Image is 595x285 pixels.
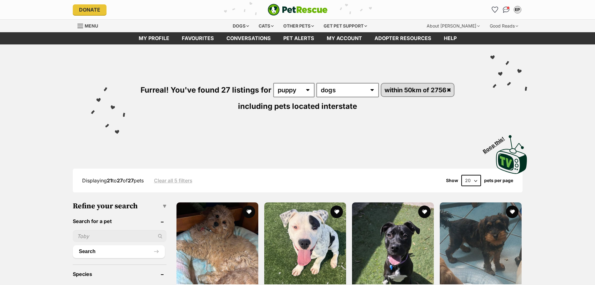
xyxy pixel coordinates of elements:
button: favourite [330,206,343,218]
a: Conversations [501,5,511,15]
span: Show [446,178,458,183]
img: Wybie imp 2126 - Great Dane Dog [264,202,346,284]
div: Cats [254,20,278,32]
a: My account [320,32,368,44]
button: My account [513,5,523,15]
span: including pets located interstate [238,102,357,111]
button: favourite [418,206,431,218]
a: Pet alerts [277,32,320,44]
div: Good Reads [485,20,523,32]
header: Search for a pet [73,218,166,224]
img: Nyx - American Staffordshire Terrier Dog [352,202,434,284]
a: PetRescue [268,4,328,16]
input: Toby [73,230,166,242]
strong: 27 [128,177,134,184]
button: Search [73,245,165,258]
span: Menu [85,23,98,28]
a: Favourites [490,5,500,15]
a: Donate [73,4,107,15]
a: Favourites [176,32,220,44]
h3: Refine your search [73,202,166,211]
div: About [PERSON_NAME] [422,20,484,32]
a: within 50km of 2756 [381,84,454,96]
img: logo-e224e6f780fb5917bec1dbf3a21bbac754714ae5b6737aabdf751b685950b380.svg [268,4,328,16]
div: Dogs [228,20,253,32]
label: pets per page [484,178,513,183]
a: Boop this! [496,130,527,175]
a: My profile [132,32,176,44]
a: conversations [220,32,277,44]
img: Walter - Schnauzer Dog [440,202,522,284]
button: favourite [506,206,519,218]
a: Menu [77,20,102,31]
img: PetRescue TV logo [496,135,527,174]
a: Help [438,32,463,44]
ul: Account quick links [490,5,523,15]
span: Boop this! [482,132,510,154]
img: chat-41dd97257d64d25036548639549fe6c8038ab92f7586957e7f3b1b290dea8141.svg [503,7,509,13]
a: Adopter resources [368,32,438,44]
div: Get pet support [319,20,371,32]
a: Clear all 5 filters [154,178,192,183]
button: favourite [243,206,255,218]
header: Species [73,271,166,277]
span: Furreal! You've found 27 listings for [141,85,271,94]
div: Other pets [279,20,318,32]
img: Sealy - Cavalier King Charles Spaniel x Poodle (Toy) Dog [176,202,258,284]
strong: 21 [107,177,112,184]
span: Displaying to of pets [82,177,144,184]
div: EP [514,7,521,13]
strong: 27 [117,177,123,184]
